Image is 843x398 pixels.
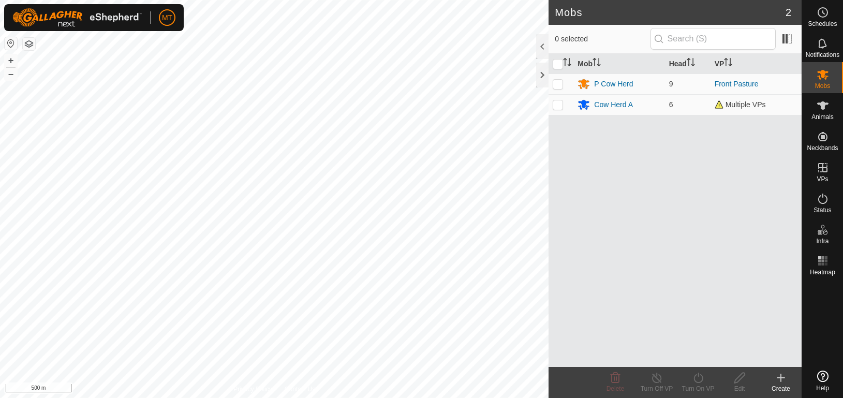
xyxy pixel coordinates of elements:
th: Mob [573,54,664,74]
div: Turn On VP [677,384,719,393]
p-sorticon: Activate to sort [563,60,571,68]
a: Help [802,366,843,395]
input: Search (S) [650,28,776,50]
p-sorticon: Activate to sort [724,60,732,68]
a: Privacy Policy [233,385,272,394]
a: Contact Us [285,385,315,394]
img: Gallagher Logo [12,8,142,27]
span: 0 selected [555,34,650,45]
div: Cow Herd A [594,99,633,110]
span: Delete [607,385,625,392]
button: – [5,68,17,80]
button: + [5,54,17,67]
button: Map Layers [23,38,35,50]
span: VPs [817,176,828,182]
span: Neckbands [807,145,838,151]
th: VP [711,54,802,74]
span: Help [816,385,829,391]
h2: Mobs [555,6,786,19]
span: Heatmap [810,269,835,275]
div: Turn Off VP [636,384,677,393]
span: Multiple VPs [715,100,766,109]
div: Create [760,384,802,393]
span: 6 [669,100,673,109]
span: Notifications [806,52,839,58]
div: Edit [719,384,760,393]
th: Head [665,54,711,74]
span: Schedules [808,21,837,27]
span: Animals [811,114,834,120]
div: P Cow Herd [594,79,633,90]
p-sorticon: Activate to sort [593,60,601,68]
a: Front Pasture [715,80,759,88]
button: Reset Map [5,37,17,50]
span: 2 [786,5,791,20]
span: Infra [816,238,829,244]
span: MT [162,12,172,23]
p-sorticon: Activate to sort [687,60,695,68]
span: Mobs [815,83,830,89]
span: 9 [669,80,673,88]
span: Status [814,207,831,213]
